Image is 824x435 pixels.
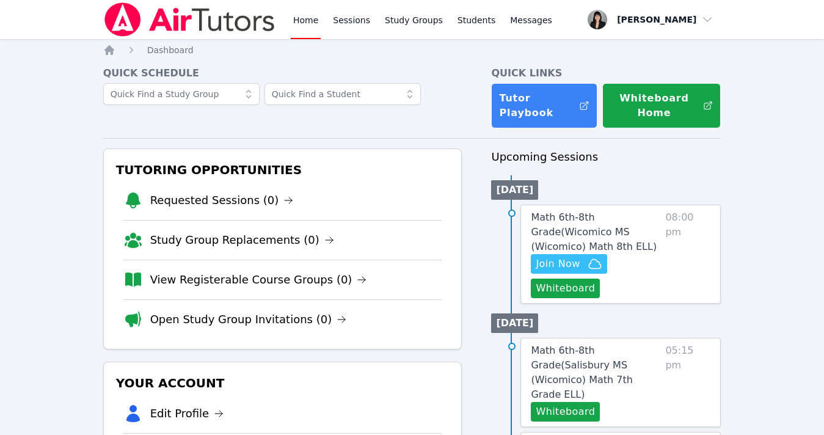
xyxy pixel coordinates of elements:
li: [DATE] [491,180,538,200]
a: Study Group Replacements (0) [150,232,334,249]
h3: Upcoming Sessions [491,148,721,166]
a: Math 6th-8th Grade(Wicomico MS (Wicomico) Math 8th ELL) [531,210,660,254]
a: Dashboard [147,44,194,56]
button: Join Now [531,254,607,274]
h3: Tutoring Opportunities [114,159,452,181]
h4: Quick Schedule [103,66,462,81]
a: Requested Sessions (0) [150,192,294,209]
a: Math 6th-8th Grade(Salisbury MS (Wicomico) Math 7th Grade ELL) [531,343,660,402]
button: Whiteboard [531,279,600,298]
span: Math 6th-8th Grade ( Wicomico MS (Wicomico) Math 8th ELL ) [531,211,657,252]
a: Edit Profile [150,405,224,422]
img: Air Tutors [103,2,276,37]
span: Messages [510,14,552,26]
a: Open Study Group Invitations (0) [150,311,347,328]
input: Quick Find a Student [264,83,421,105]
h4: Quick Links [491,66,721,81]
span: Dashboard [147,45,194,55]
span: Math 6th-8th Grade ( Salisbury MS (Wicomico) Math 7th Grade ELL ) [531,345,632,400]
input: Quick Find a Study Group [103,83,260,105]
a: Tutor Playbook [491,83,597,128]
button: Whiteboard [531,402,600,422]
button: Whiteboard Home [602,83,721,128]
span: Join Now [536,257,580,271]
li: [DATE] [491,313,538,333]
span: 05:15 pm [665,343,710,422]
h3: Your Account [114,372,452,394]
nav: Breadcrumb [103,44,721,56]
a: View Registerable Course Groups (0) [150,271,367,288]
span: 08:00 pm [665,210,710,298]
